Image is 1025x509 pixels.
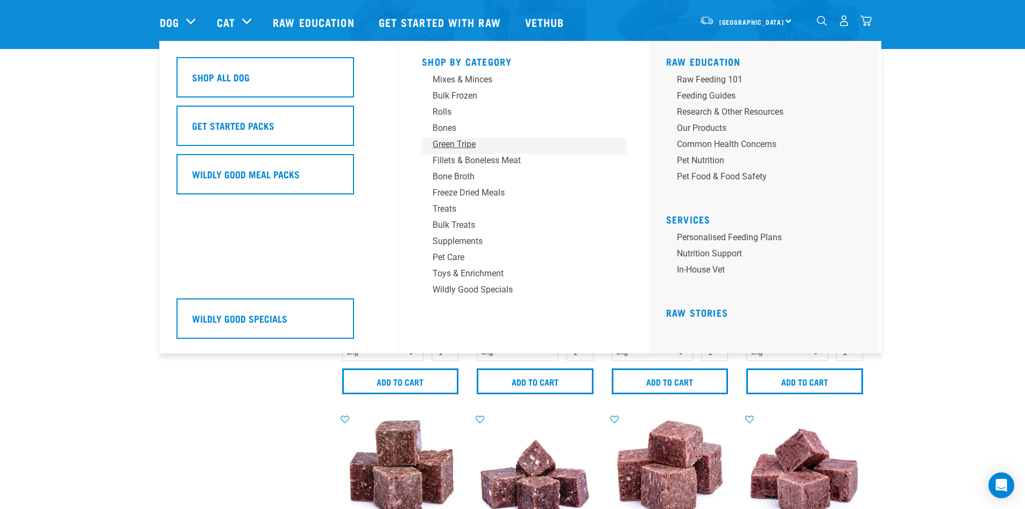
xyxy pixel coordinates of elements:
a: Bulk Frozen [422,89,626,106]
div: Green Tripe [433,138,600,151]
input: Add to cart [477,368,593,394]
div: Toys & Enrichment [433,267,600,280]
input: Add to cart [746,368,863,394]
a: Bones [422,122,626,138]
h5: Wildly Good Meal Packs [192,167,300,181]
img: van-moving.png [699,16,714,25]
a: Fillets & Boneless Meat [422,154,626,170]
a: Toys & Enrichment [422,267,626,283]
div: Common Health Concerns [677,138,845,151]
a: Bone Broth [422,170,626,186]
a: Personalised Feeding Plans [666,231,871,247]
div: Raw Feeding 101 [677,73,845,86]
a: Common Health Concerns [666,138,871,154]
a: Rolls [422,106,626,122]
div: Bulk Frozen [433,89,600,102]
h5: Services [666,214,871,222]
h5: Shop By Category [422,56,626,65]
div: Supplements [433,235,600,248]
div: Bone Broth [433,170,600,183]
a: Get Started Packs [176,106,381,154]
a: Raw Stories [666,310,728,315]
a: Vethub [514,1,578,44]
div: Treats [433,203,600,215]
img: user.png [838,15,850,26]
a: Treats [422,203,626,219]
a: Wildly Good Meal Packs [176,154,381,203]
h5: Shop All Dog [192,70,250,84]
a: In-house vet [666,263,871,280]
div: Our Products [677,122,845,135]
a: Supplements [422,235,626,251]
img: home-icon-1@2x.png [817,16,827,26]
span: [GEOGRAPHIC_DATA] [719,20,784,24]
h5: Wildly Good Specials [192,311,287,325]
a: Bulk Treats [422,219,626,235]
img: home-icon@2x.png [860,15,872,26]
a: Our Products [666,122,871,138]
div: Bulk Treats [433,219,600,232]
a: Raw Feeding 101 [666,73,871,89]
a: Nutrition Support [666,247,871,263]
div: Wildly Good Specials [433,283,600,296]
input: Add to cart [342,368,459,394]
div: Pet Nutrition [677,154,845,167]
div: Bones [433,122,600,135]
div: Rolls [433,106,600,118]
a: Pet Nutrition [666,154,871,170]
div: Feeding Guides [677,89,845,102]
div: Pet Food & Food Safety [677,170,845,183]
a: Green Tripe [422,138,626,154]
a: Freeze Dried Meals [422,186,626,203]
div: Research & Other Resources [677,106,845,118]
a: Dog [160,14,179,30]
a: Pet Care [422,251,626,267]
a: Cat [217,14,235,30]
a: Wildly Good Specials [422,283,626,299]
div: Freeze Dried Meals [433,186,600,199]
a: Wildly Good Specials [176,298,381,347]
a: Get started with Raw [368,1,514,44]
a: Raw Education [262,1,367,44]
div: Open Intercom Messenger [988,472,1014,498]
div: Pet Care [433,251,600,264]
a: Mixes & Minces [422,73,626,89]
a: Shop All Dog [176,57,381,106]
a: Research & Other Resources [666,106,871,122]
a: Pet Food & Food Safety [666,170,871,186]
a: Feeding Guides [666,89,871,106]
div: Fillets & Boneless Meat [433,154,600,167]
input: Add to cart [612,368,729,394]
div: Mixes & Minces [433,73,600,86]
h5: Get Started Packs [192,118,274,133]
a: Raw Education [666,59,741,64]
